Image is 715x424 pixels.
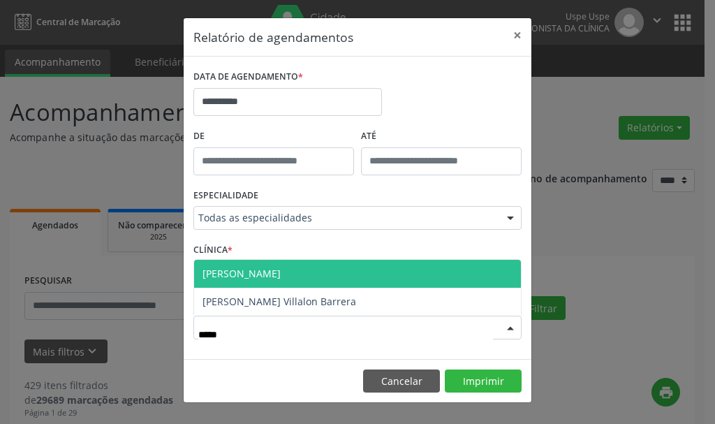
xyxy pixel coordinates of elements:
[193,28,353,46] h5: Relatório de agendamentos
[193,66,303,88] label: DATA DE AGENDAMENTO
[193,126,354,147] label: De
[202,267,281,280] span: [PERSON_NAME]
[445,370,522,393] button: Imprimir
[363,370,440,393] button: Cancelar
[193,185,258,207] label: ESPECIALIDADE
[193,240,233,261] label: CLÍNICA
[503,18,531,52] button: Close
[198,211,493,225] span: Todas as especialidades
[202,295,356,308] span: [PERSON_NAME] Villalon Barrera
[361,126,522,147] label: ATÉ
